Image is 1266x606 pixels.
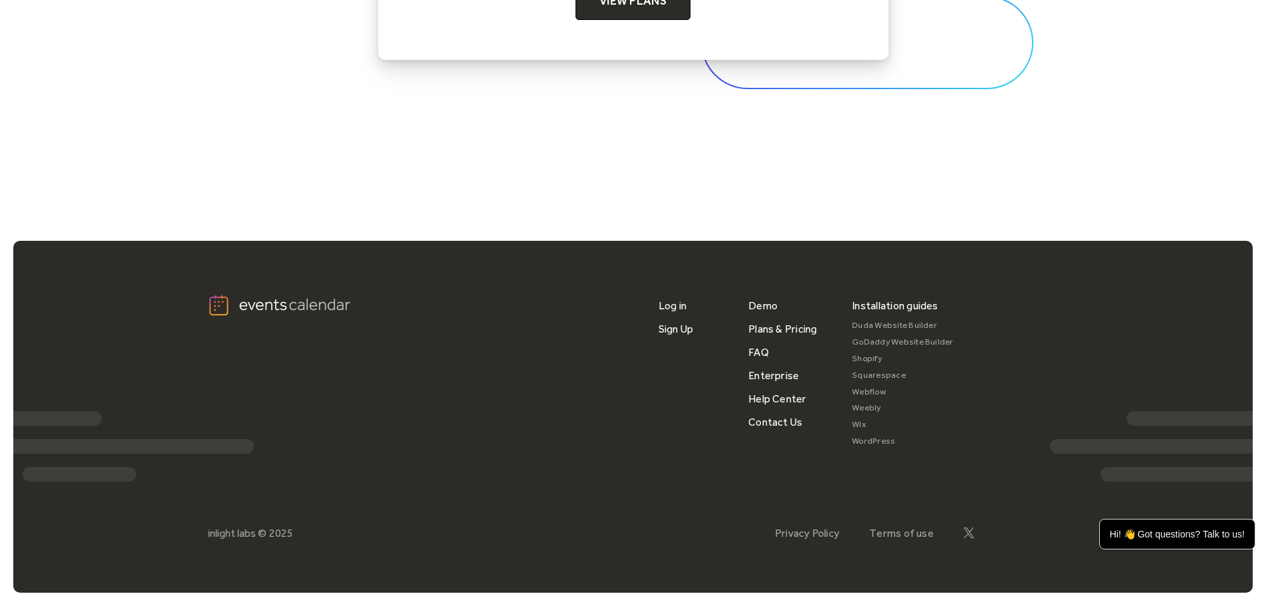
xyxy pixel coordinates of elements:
a: Webflow [852,384,954,400]
a: Terms of use [869,527,934,539]
a: WordPress [852,433,954,450]
a: Plans & Pricing [748,317,817,341]
div: inlight labs © [208,527,266,539]
a: Sign Up [659,317,694,341]
a: GoDaddy Website Builder [852,334,954,351]
a: Duda Website Builder [852,317,954,334]
div: 2025 [269,527,293,539]
a: Help Center [748,387,807,410]
a: FAQ [748,341,769,364]
a: Privacy Policy [775,527,839,539]
a: Shopify [852,351,954,367]
a: Contact Us [748,410,802,434]
a: Wix [852,416,954,433]
a: Squarespace [852,367,954,384]
a: Demo [748,294,778,317]
a: Weebly [852,400,954,416]
a: Log in [659,294,686,317]
div: Installation guides [852,294,938,317]
a: Enterprise [748,364,799,387]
